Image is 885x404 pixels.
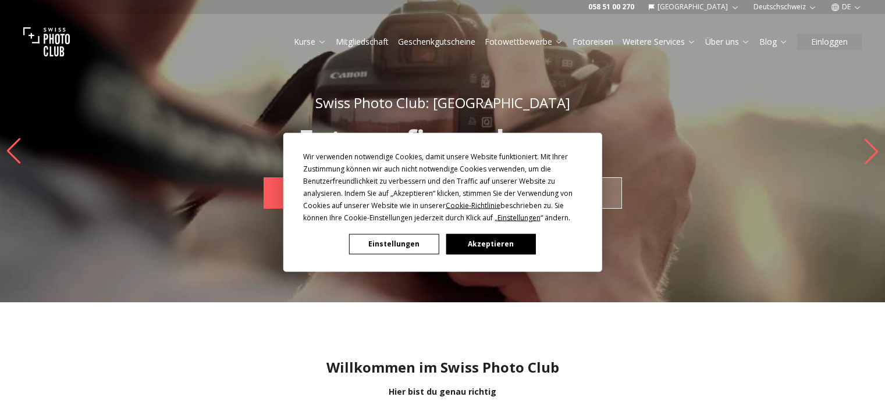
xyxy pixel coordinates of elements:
span: Cookie-Richtlinie [446,200,500,210]
span: Einstellungen [497,212,541,222]
button: Einstellungen [349,234,439,254]
button: Akzeptieren [446,234,535,254]
div: Wir verwenden notwendige Cookies, damit unsere Website funktioniert. Mit Ihrer Zustimmung können ... [303,150,582,223]
div: Cookie Consent Prompt [283,133,602,271]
